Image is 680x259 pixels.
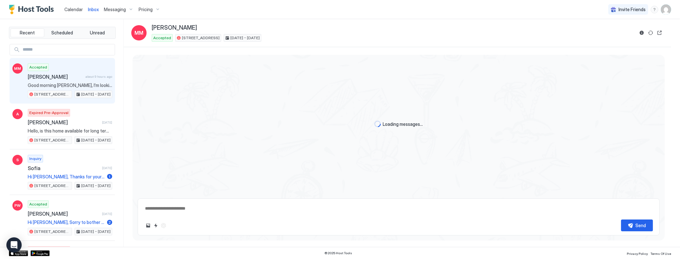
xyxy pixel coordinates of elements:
span: PW [14,203,21,208]
span: Hi [PERSON_NAME], Sorry to bother you but if you have a second, could you write us a review? Revi... [28,219,105,225]
span: Messaging [104,7,126,12]
span: Inquiry [29,156,41,162]
a: Calendar [64,6,83,13]
input: Input Field [20,44,115,55]
span: Invite Friends [619,7,646,12]
span: Privacy Policy [627,252,648,255]
span: about 9 hours ago [85,75,112,79]
span: [DATE] - [DATE] [81,137,111,143]
div: User profile [661,4,671,15]
a: Inbox [88,6,99,13]
span: [STREET_ADDRESS] [34,91,70,97]
a: Terms Of Use [650,250,671,256]
span: Unread [90,30,105,36]
button: Upload image [144,222,152,229]
span: Terms Of Use [650,252,671,255]
span: MM [14,66,21,71]
span: S [16,157,19,163]
span: Scheduled [52,30,73,36]
span: [STREET_ADDRESS] [34,137,70,143]
button: Recent [11,28,44,37]
span: Accepted [29,64,47,70]
span: Inbox [88,7,99,12]
div: Open Intercom Messenger [6,237,22,253]
span: [DATE] [102,212,112,216]
span: [PERSON_NAME] [28,119,99,126]
span: 1 [109,174,111,179]
button: Scheduled [46,28,79,37]
span: Recent [20,30,35,36]
div: Send [636,222,646,229]
span: [DATE] [102,166,112,170]
button: Send [621,219,653,231]
span: 2 [108,220,111,225]
button: Reservation information [638,29,646,37]
span: Expired Pre-Approval [29,110,69,116]
span: Loading messages... [383,121,423,127]
button: Sync reservation [647,29,655,37]
span: © 2025 Host Tools [324,251,352,255]
span: Calendar [64,7,83,12]
span: [STREET_ADDRESS] [34,229,70,234]
button: Quick reply [152,222,160,229]
button: Open reservation [656,29,663,37]
span: [DATE] - [DATE] [230,35,260,41]
div: loading [374,121,381,127]
a: Host Tools Logo [9,5,57,14]
span: A [16,111,19,117]
span: [DATE] [102,120,112,125]
span: Good morning [PERSON_NAME], I’m looking to get a rental for about 2 months until our new home is ... [28,83,112,88]
span: [PERSON_NAME] [152,24,197,32]
div: menu [651,6,658,13]
span: [DATE] - [DATE] [81,183,111,189]
span: Hi [PERSON_NAME], Thanks for your inquiry, I wanted to let you know that I got your message and w... [28,174,105,180]
a: Privacy Policy [627,250,648,256]
span: Accepted [29,201,47,207]
span: [STREET_ADDRESS] [182,35,220,41]
button: Unread [80,28,114,37]
span: MM [134,29,143,37]
span: [DATE] - [DATE] [81,229,111,234]
span: [PERSON_NAME] [28,211,99,217]
a: App Store [9,250,28,256]
span: Sofia [28,165,99,171]
div: tab-group [9,27,116,39]
a: Google Play Store [31,250,50,256]
span: Pricing [139,7,153,12]
span: [DATE] - [DATE] [81,91,111,97]
span: Hello, is this home available for long term rent? We are two parents with a [DEMOGRAPHIC_DATA] wh... [28,128,112,134]
span: [PERSON_NAME] [28,74,83,80]
span: Accepted [153,35,171,41]
span: [STREET_ADDRESS] [34,183,70,189]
